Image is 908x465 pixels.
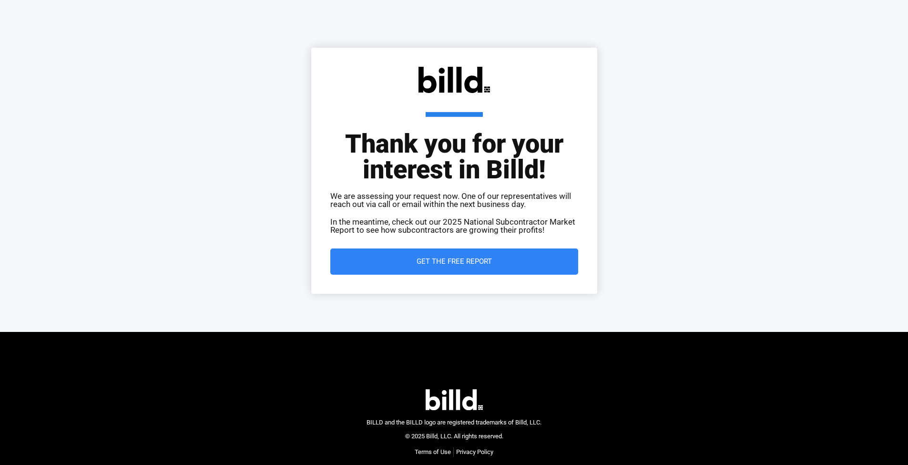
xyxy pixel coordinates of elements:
[417,258,492,265] span: Get the Free Report
[415,447,451,457] a: Terms of Use
[415,447,493,457] nav: Menu
[367,419,541,440] span: BILLD and the BILLD logo are registered trademarks of Billd, LLC. © 2025 Billd, LLC. All rights r...
[330,248,578,275] a: Get the Free Report
[330,112,578,183] h1: Thank you for your interest in Billd!
[330,192,578,208] p: We are assessing your request now. One of our representatives will reach out via call or email wi...
[456,447,493,457] a: Privacy Policy
[330,218,578,234] p: In the meantime, check out our 2025 National Subcontractor Market Report to see how subcontractor...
